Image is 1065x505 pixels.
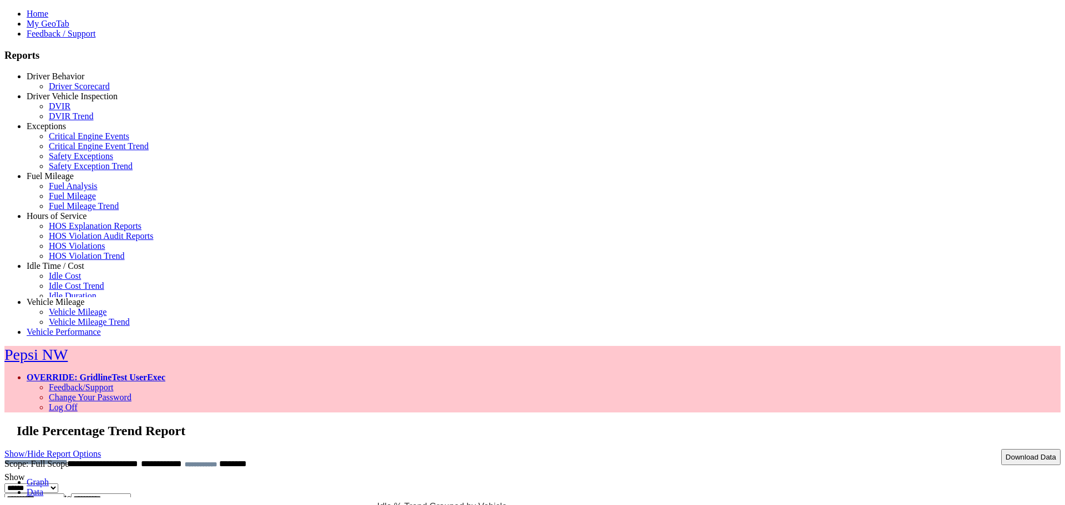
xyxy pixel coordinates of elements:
[49,81,110,91] a: Driver Scorecard
[27,211,87,221] a: Hours of Service
[49,281,104,290] a: Idle Cost Trend
[49,181,98,191] a: Fuel Analysis
[27,487,43,497] a: Data
[4,472,24,482] label: Show
[49,241,105,251] a: HOS Violations
[27,297,84,307] a: Vehicle Mileage
[1001,449,1061,465] button: Download Data
[4,49,1061,62] h3: Reports
[49,291,97,300] a: Idle Duration
[64,493,71,502] span: to
[4,459,69,468] span: Scope: Full Scope
[27,19,69,28] a: My GeoTab
[4,446,101,461] a: Show/Hide Report Options
[27,477,49,487] a: Graph
[49,111,93,121] a: DVIR Trend
[27,373,165,382] a: OVERRIDE: GridlineTest UserExec
[27,171,74,181] a: Fuel Mileage
[49,131,129,141] a: Critical Engine Events
[49,151,113,161] a: Safety Exceptions
[49,402,78,412] a: Log Off
[49,201,119,211] a: Fuel Mileage Trend
[17,424,1061,438] h2: Idle Percentage Trend Report
[49,221,141,231] a: HOS Explanation Reports
[27,29,95,38] a: Feedback / Support
[49,392,131,402] a: Change Your Password
[27,72,84,81] a: Driver Behavior
[49,161,133,171] a: Safety Exception Trend
[49,101,70,111] a: DVIR
[49,191,96,201] a: Fuel Mileage
[49,141,149,151] a: Critical Engine Event Trend
[49,382,113,392] a: Feedback/Support
[27,9,48,18] a: Home
[49,231,154,241] a: HOS Violation Audit Reports
[4,346,68,363] a: Pepsi NW
[49,271,81,280] a: Idle Cost
[49,307,106,317] a: Vehicle Mileage
[49,317,130,327] a: Vehicle Mileage Trend
[49,251,125,261] a: HOS Violation Trend
[27,261,84,271] a: Idle Time / Cost
[27,121,66,131] a: Exceptions
[27,91,118,101] a: Driver Vehicle Inspection
[27,327,101,336] a: Vehicle Performance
